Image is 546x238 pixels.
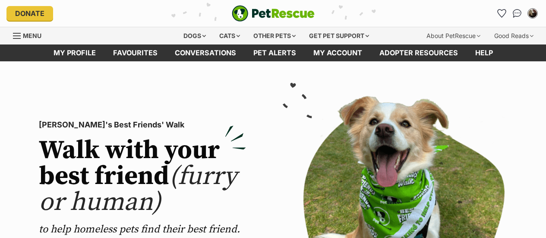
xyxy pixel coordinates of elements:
[305,44,371,61] a: My account
[232,5,315,22] img: logo-e224e6f780fb5917bec1dbf3a21bbac754714ae5b6737aabdf751b685950b380.svg
[166,44,245,61] a: conversations
[45,44,104,61] a: My profile
[23,32,41,39] span: Menu
[510,6,524,20] a: Conversations
[303,27,375,44] div: Get pet support
[245,44,305,61] a: Pet alerts
[39,138,246,216] h2: Walk with your best friend
[247,27,302,44] div: Other pets
[39,119,246,131] p: [PERSON_NAME]'s Best Friends' Walk
[6,6,53,21] a: Donate
[104,44,166,61] a: Favourites
[39,160,237,219] span: (furry or human)
[13,27,47,43] a: Menu
[420,27,486,44] div: About PetRescue
[495,6,540,20] ul: Account quick links
[232,5,315,22] a: PetRescue
[177,27,212,44] div: Dogs
[371,44,467,61] a: Adopter resources
[488,27,540,44] div: Good Reads
[513,9,522,18] img: chat-41dd97257d64d25036548639549fe6c8038ab92f7586957e7f3b1b290dea8141.svg
[213,27,246,44] div: Cats
[528,9,537,18] img: Hannah profile pic
[495,6,508,20] a: Favourites
[526,6,540,20] button: My account
[467,44,502,61] a: Help
[39,222,246,236] p: to help homeless pets find their best friend.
